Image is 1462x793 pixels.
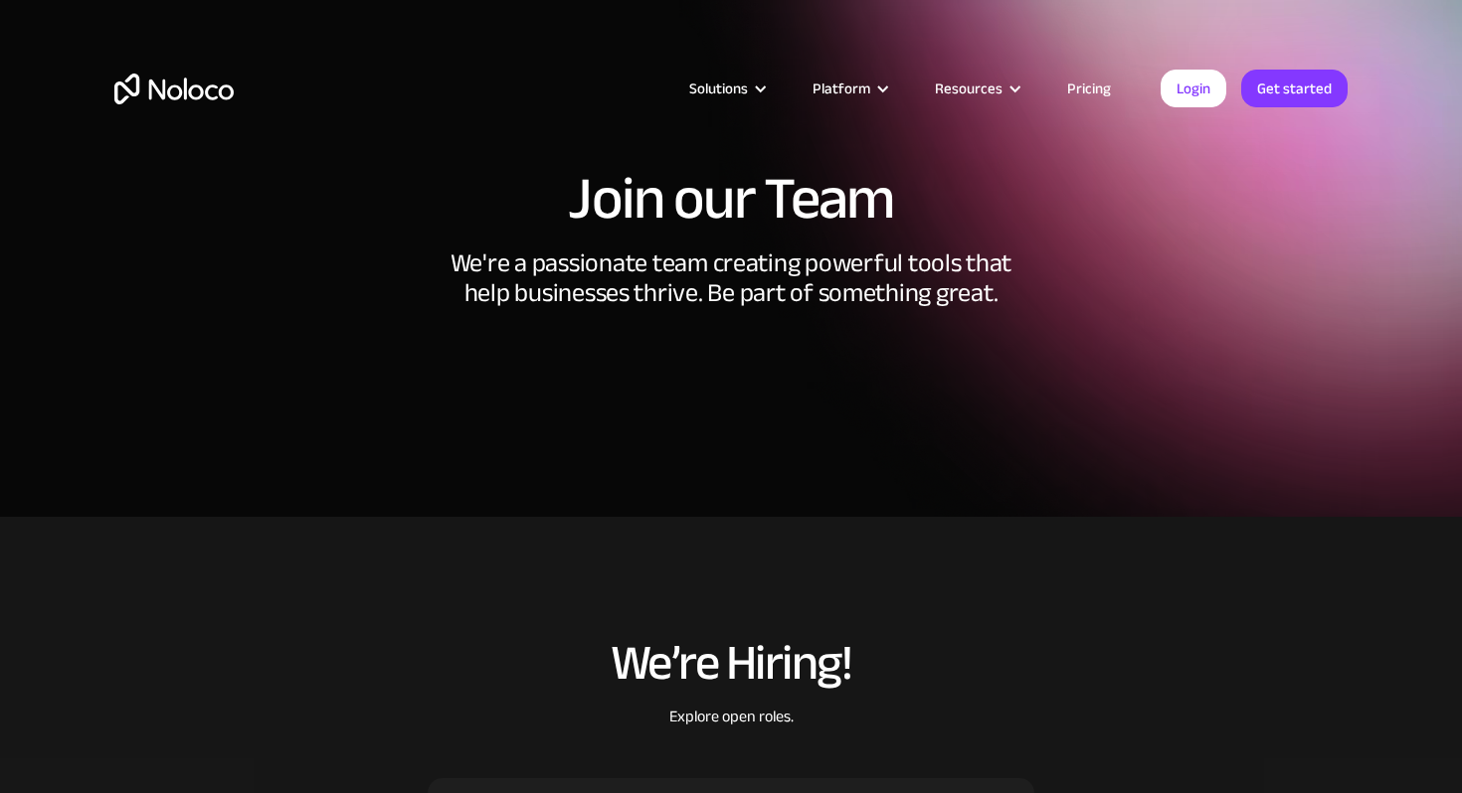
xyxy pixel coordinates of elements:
div: Platform [788,76,910,101]
a: Login [1161,70,1226,107]
div: Solutions [689,76,748,101]
div: Resources [910,76,1042,101]
div: Explore open roles. [428,705,1034,778]
div: Platform [813,76,870,101]
div: Solutions [664,76,788,101]
div: We're a passionate team creating powerful tools that help businesses thrive. Be part of something... [433,248,1029,358]
a: Pricing [1042,76,1136,101]
h2: We’re Hiring! [428,636,1034,690]
h1: Join our Team [114,169,1348,229]
a: Get started [1241,70,1348,107]
a: home [114,74,234,104]
div: Resources [935,76,1003,101]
